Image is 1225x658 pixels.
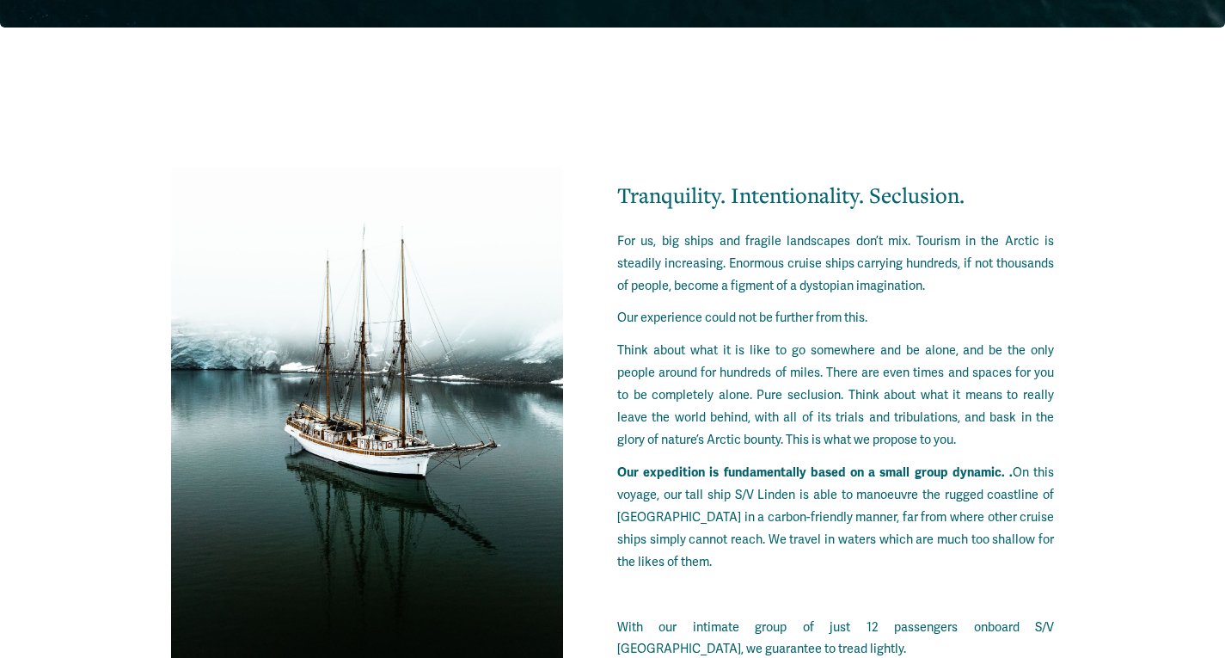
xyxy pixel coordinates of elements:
h3: Tranquility. Intentionality. Seclusion. [617,180,1054,210]
span: Think about what it is like to go somewhere and be alone, and be the only people around for hundr... [617,343,1054,447]
span: With our intimate group of just 12 passengers onboard S/V [GEOGRAPHIC_DATA], we guarantee to trea... [617,620,1054,657]
span: . Tourism in the Arctic is steadily increasing. Enormous cruise ships carrying hundreds, if not t... [617,234,1054,293]
strong: Our expedition is fundamentally based on a small group dynamic. . [617,464,1013,480]
span: On this voyage, our tall ship S/V Linden is able to manoeuvre the rugged coastline of [GEOGRAPHIC... [617,465,1054,569]
p: Our experience could not be further from this. [617,307,1054,329]
p: For us, big ships and fragile landscapes don’t mix [617,231,1054,298]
